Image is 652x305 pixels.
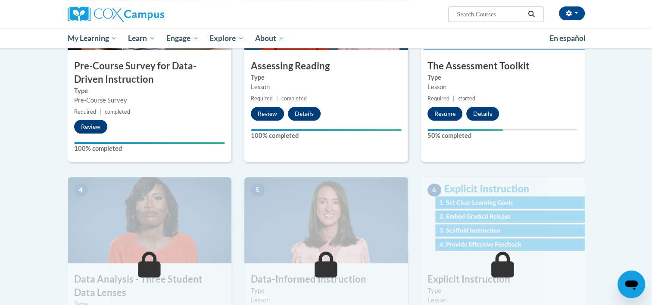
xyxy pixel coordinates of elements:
[544,29,591,47] a: En español
[74,142,225,144] div: Your progress
[427,107,462,121] button: Resume
[251,73,402,82] label: Type
[105,109,130,115] span: completed
[421,177,585,263] img: Course Image
[251,82,402,92] div: Lesson
[74,86,225,96] label: Type
[250,28,290,48] a: About
[427,95,449,102] span: Required
[74,96,225,105] div: Pre-Course Survey
[68,273,231,299] h3: Data Analysis - Three Student Data Lenses
[204,28,250,48] a: Explore
[525,9,538,19] button: Search
[74,144,225,153] label: 100% completed
[427,286,578,296] label: Type
[74,109,96,115] span: Required
[68,177,231,263] img: Course Image
[251,184,265,196] span: 5
[458,95,475,102] span: started
[427,296,578,305] div: Lesson
[62,28,123,48] a: My Learning
[251,95,273,102] span: Required
[427,131,578,140] label: 50% completed
[55,28,598,48] div: Main menu
[244,177,408,263] img: Course Image
[281,95,307,102] span: completed
[74,120,107,134] button: Review
[421,273,585,286] h3: Explicit Instruction
[559,6,585,20] button: Account Settings
[166,33,199,44] span: Engage
[161,28,204,48] a: Engage
[549,34,586,43] span: En español
[255,33,284,44] span: About
[251,107,284,121] button: Review
[251,286,402,296] label: Type
[68,6,164,22] img: Cox Campus
[427,184,441,196] span: 6
[67,33,117,44] span: My Learning
[128,33,155,44] span: Learn
[251,129,402,131] div: Your progress
[618,271,645,298] iframe: Button to launch messaging window
[421,59,585,73] h3: The Assessment Toolkit
[288,107,321,121] button: Details
[427,82,578,92] div: Lesson
[68,6,231,22] a: Cox Campus
[209,33,244,44] span: Explore
[251,131,402,140] label: 100% completed
[244,59,408,73] h3: Assessing Reading
[251,296,402,305] div: Lesson
[427,129,503,131] div: Your progress
[122,28,161,48] a: Learn
[68,59,231,86] h3: Pre-Course Survey for Data-Driven Instruction
[453,95,455,102] span: |
[100,109,101,115] span: |
[456,9,525,19] input: Search Courses
[466,107,499,121] button: Details
[276,95,278,102] span: |
[427,73,578,82] label: Type
[74,184,88,196] span: 4
[244,273,408,286] h3: Data-Informed Instruction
